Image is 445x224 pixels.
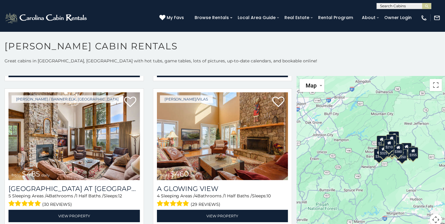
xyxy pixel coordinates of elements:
[401,143,412,154] div: $930
[8,92,140,180] a: Ridge Haven Lodge at Echota from $485 daily
[397,149,407,161] div: $350
[379,145,389,156] div: $325
[272,96,284,109] a: Add to favorites
[157,185,288,193] a: A Glowing View
[124,96,136,109] a: Add to favorites
[157,193,160,199] span: 4
[8,210,140,222] a: View Property
[267,193,271,199] span: 10
[281,13,312,22] a: Real Estate
[381,13,415,22] a: Owner Login
[389,137,399,148] div: $250
[170,170,189,178] span: $460
[157,92,288,180] img: A Glowing View
[157,193,288,208] div: Sleeping Areas / Bathrooms / Sleeps:
[8,185,140,193] h3: Ridge Haven Lodge at Echota
[190,173,199,177] span: daily
[434,15,440,21] img: mail-regular-white.png
[377,135,387,147] div: $305
[300,79,324,92] button: Change map style
[389,131,399,143] div: $525
[167,15,184,21] span: My Favs
[430,79,442,91] button: Toggle fullscreen view
[192,13,232,22] a: Browse Rentals
[225,193,252,199] span: 1 Half Baths /
[8,193,11,199] span: 5
[195,193,198,199] span: 4
[5,12,89,24] img: White-1-2.png
[408,147,418,159] div: $355
[160,173,169,177] span: from
[191,200,220,208] span: (29 reviews)
[421,15,427,21] img: phone-regular-white.png
[386,134,397,146] div: $320
[235,13,279,22] a: Local Area Guide
[315,13,356,22] a: Rental Program
[159,15,185,21] a: My Favs
[76,193,104,199] span: 1 Half Baths /
[393,143,403,155] div: $380
[42,200,72,208] span: (30 reviews)
[8,193,140,208] div: Sleeping Areas / Bathrooms / Sleeps:
[384,139,394,151] div: $210
[12,95,123,103] a: [PERSON_NAME] / Banner Elk, [GEOGRAPHIC_DATA]
[157,210,288,222] a: View Property
[8,92,140,180] img: Ridge Haven Lodge at Echota
[46,193,49,199] span: 4
[8,185,140,193] a: [GEOGRAPHIC_DATA] at [GEOGRAPHIC_DATA]
[359,13,379,22] a: About
[12,173,21,177] span: from
[157,92,288,180] a: A Glowing View from $460 daily
[22,170,40,178] span: $485
[306,82,317,89] span: Map
[41,173,50,177] span: daily
[387,145,397,156] div: $315
[160,95,213,103] a: [PERSON_NAME]/Vilas
[374,148,384,160] div: $375
[118,193,122,199] span: 12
